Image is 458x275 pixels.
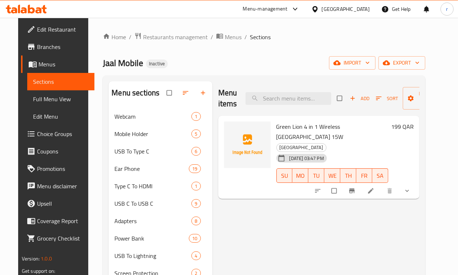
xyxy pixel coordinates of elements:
a: Promotions [21,160,95,177]
a: Home [103,33,126,41]
div: USB C To USB C [114,199,191,208]
button: show more [399,183,417,199]
span: TH [343,171,353,181]
button: WE [324,168,340,183]
span: Sections [250,33,271,41]
span: Upsell [37,199,89,208]
span: SA [375,171,385,181]
div: Adapters [114,217,191,225]
span: r [446,5,448,13]
span: Power Bank [114,234,189,243]
div: USB C To USB C9 [109,195,212,212]
button: MO [292,168,308,183]
button: import [329,56,376,70]
span: [DATE] 03:47 PM [287,155,327,162]
nav: breadcrumb [103,32,425,42]
h2: Menu sections [112,87,159,98]
span: Sort [376,94,398,103]
a: Menus [21,56,95,73]
span: Add [350,94,369,103]
span: Ear Phone [114,164,189,173]
span: 6 [192,148,200,155]
span: Type C To HDMI [114,182,191,190]
div: items [191,217,200,225]
span: Coupons [37,147,89,156]
svg: Show Choices [404,187,411,194]
span: FR [359,171,369,181]
span: SU [280,171,290,181]
a: Choice Groups [21,125,95,143]
button: Add [348,93,371,104]
span: TU [311,171,321,181]
button: TH [340,168,356,183]
a: Upsell [21,195,95,212]
li: / [244,33,247,41]
span: Restaurants management [143,33,208,41]
span: Sort sections [178,85,195,101]
li: / [211,33,213,41]
span: 4 [192,253,200,259]
button: Branch-specific-item [344,183,361,199]
span: Sections [33,77,89,86]
span: Select section [333,91,348,105]
div: items [191,199,200,208]
span: Choice Groups [37,130,89,138]
div: Inactive [146,59,168,68]
a: Edit Restaurant [21,21,95,38]
button: SU [276,168,293,183]
span: Menus [225,33,242,41]
div: items [191,182,200,190]
span: 19 [189,165,200,172]
span: USB To Lightning [114,251,191,260]
a: Edit menu item [367,187,376,194]
span: Inactive [146,61,168,67]
div: Webcam1 [109,108,212,125]
button: SA [372,168,388,183]
div: USB To Type C6 [109,143,212,160]
button: sort-choices [310,183,327,199]
span: Green Lion 4 in 1 Wireless [GEOGRAPHIC_DATA] 15W [276,121,344,142]
a: Edit Menu [27,108,95,125]
span: Grocery Checklist [37,234,89,243]
span: Branches [37,42,89,51]
a: Menu disclaimer [21,177,95,195]
input: search [246,92,331,105]
span: Edit Restaurant [37,25,89,34]
button: Add section [195,85,212,101]
span: export [384,58,420,67]
span: 5 [192,131,200,137]
span: 9 [192,200,200,207]
span: Edit Menu [33,112,89,121]
li: / [129,33,131,41]
span: import [335,58,370,67]
span: Jaal Mobile [103,55,143,71]
a: Menus [216,32,242,42]
button: FR [356,168,372,183]
span: Sort items [371,93,403,104]
div: Menu-management [243,5,288,13]
span: Full Menu View [33,95,89,103]
span: WE [327,171,337,181]
div: items [191,251,200,260]
div: Docking Station [276,143,327,152]
span: Coverage Report [37,217,89,225]
button: delete [382,183,399,199]
div: USB To Lightning4 [109,247,212,264]
div: Adapters8 [109,212,212,230]
img: Green Lion 4 in 1 Wireless Charging Station 15W [224,122,271,168]
span: [GEOGRAPHIC_DATA] [277,143,326,152]
a: Coverage Report [21,212,95,230]
span: Select all sections [162,86,178,100]
span: Webcam [114,112,191,121]
div: Mobile Holder5 [109,125,212,143]
button: Sort [374,93,400,104]
span: Promotions [37,164,89,173]
div: items [189,234,200,243]
div: [GEOGRAPHIC_DATA] [322,5,370,13]
div: Mobile Holder [114,130,191,138]
div: Ear Phone19 [109,160,212,177]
